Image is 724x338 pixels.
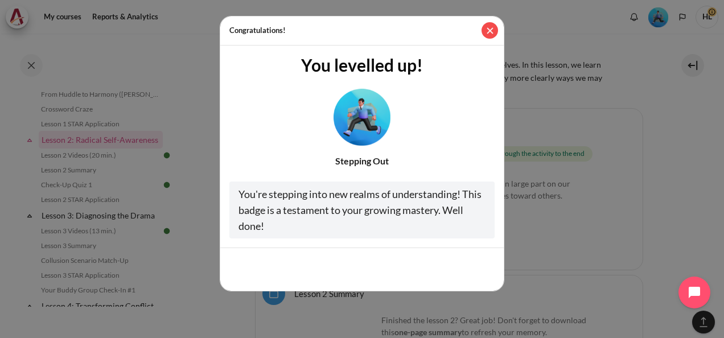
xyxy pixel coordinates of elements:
[229,154,495,168] div: Stepping Out
[482,22,498,39] button: Close
[229,55,495,75] h3: You levelled up!
[334,84,390,146] div: Level #3
[229,182,495,238] div: You're stepping into new realms of understanding! This badge is a testament to your growing maste...
[229,25,286,36] h5: Congratulations!
[334,88,390,145] img: Level #3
